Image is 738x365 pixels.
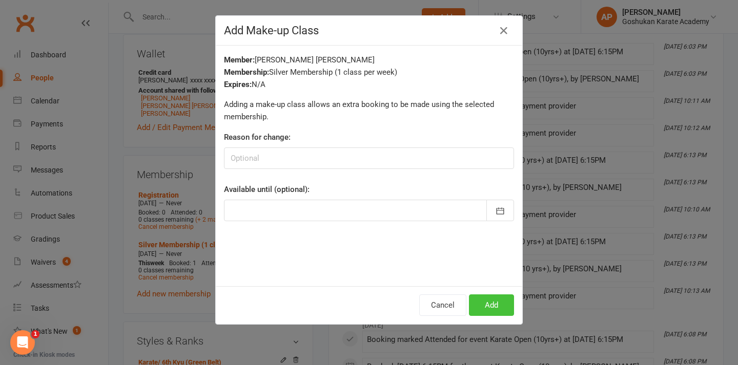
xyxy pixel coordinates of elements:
label: Reason for change: [224,131,291,143]
button: Close [496,23,512,39]
label: Available until (optional): [224,183,310,196]
iframe: Intercom live chat [10,330,35,355]
strong: Membership: [224,68,269,77]
input: Optional [224,147,514,169]
div: Silver Membership (1 class per week) [224,66,514,78]
button: Cancel [419,294,466,316]
div: N/A [224,78,514,91]
strong: Member: [224,55,255,65]
strong: Expires: [224,80,252,89]
button: Add [469,294,514,316]
p: Adding a make-up class allows an extra booking to be made using the selected membership. [224,98,514,123]
span: 1 [31,330,39,338]
div: [PERSON_NAME] [PERSON_NAME] [224,54,514,66]
h4: Add Make-up Class [224,24,514,37]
